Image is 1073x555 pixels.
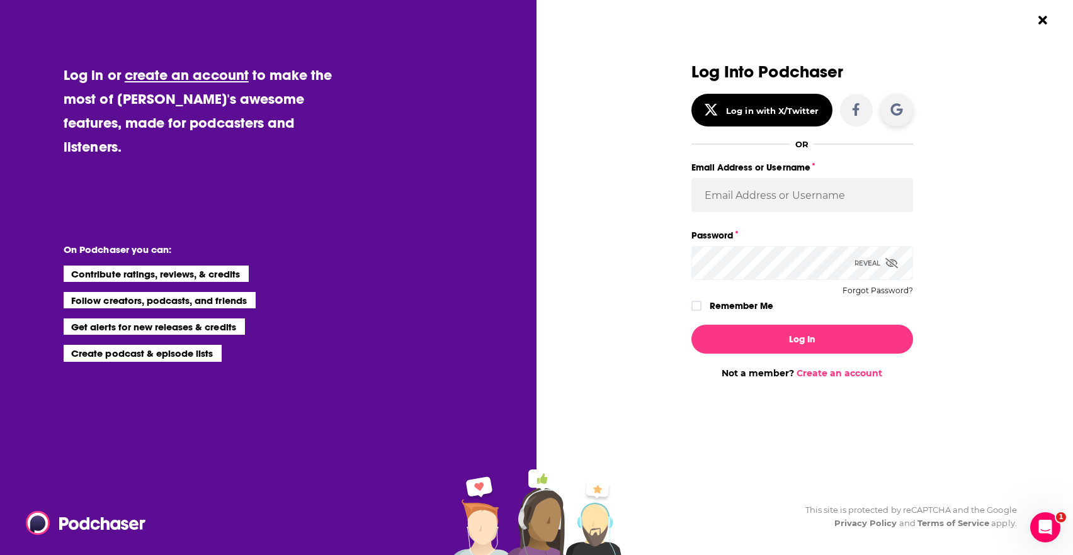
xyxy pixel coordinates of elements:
a: Privacy Policy [834,518,897,528]
li: Get alerts for new releases & credits [64,318,244,335]
button: Close Button [1031,8,1055,32]
span: 1 [1056,512,1066,522]
img: Podchaser - Follow, Share and Rate Podcasts [26,511,147,535]
div: This site is protected by reCAPTCHA and the Google and apply. [795,503,1017,530]
button: Log In [691,325,913,354]
label: Remember Me [710,298,773,314]
div: Log in with X/Twitter [726,106,819,116]
a: Create an account [797,367,882,379]
div: Not a member? [691,367,913,379]
h3: Log Into Podchaser [691,63,913,81]
button: Forgot Password? [843,286,913,295]
iframe: Intercom live chat [1030,512,1060,542]
div: Reveal [854,246,898,280]
input: Email Address or Username [691,178,913,212]
li: Create podcast & episode lists [64,345,222,361]
label: Password [691,227,913,244]
li: Follow creators, podcasts, and friends [64,292,256,308]
li: Contribute ratings, reviews, & credits [64,266,249,282]
li: On Podchaser you can: [64,244,315,255]
a: create an account [125,66,249,84]
a: Podchaser - Follow, Share and Rate Podcasts [26,511,137,535]
div: OR [795,139,809,149]
a: Terms of Service [917,518,990,528]
label: Email Address or Username [691,159,913,176]
button: Log in with X/Twitter [691,94,832,126]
